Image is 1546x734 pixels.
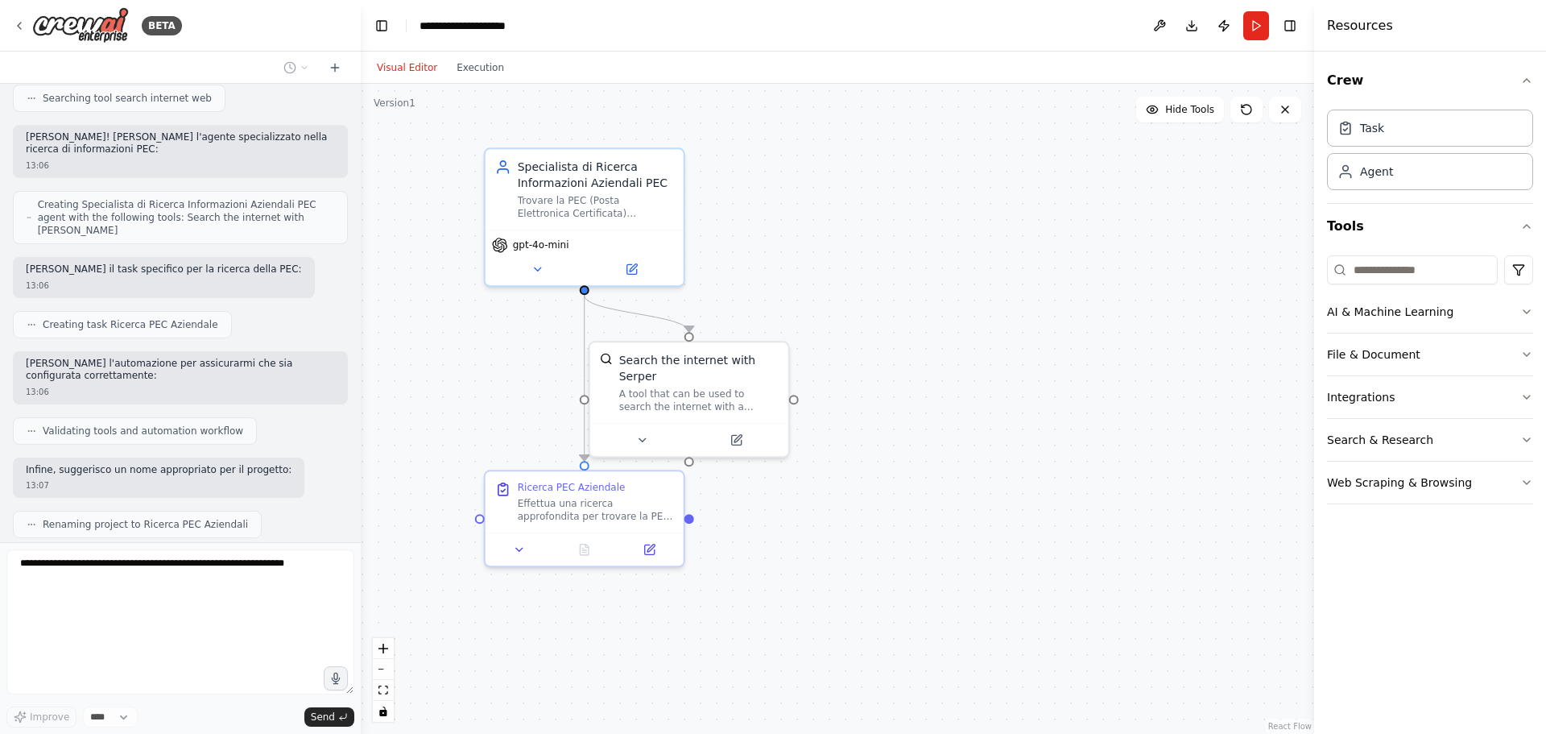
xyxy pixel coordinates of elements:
g: Edge from 0b13c06d-2278-4332-bc4d-62e76d8214f9 to a034b1eb-3b29-4e1a-99b0-55dbad190d3b [577,295,593,461]
p: [PERSON_NAME]! [PERSON_NAME] l'agente specializzato nella ricerca di informazioni PEC: [26,131,335,156]
div: Specialista di Ricerca Informazioni Aziendali PEC [518,159,674,191]
button: Tools [1327,204,1533,249]
div: Ricerca PEC Aziendale [518,481,626,494]
p: [PERSON_NAME] il task specifico per la ricerca della PEC: [26,263,302,276]
div: SerperDevToolSearch the internet with SerperA tool that can be used to search the internet with a... [589,341,790,458]
span: Improve [30,711,69,724]
button: Hide right sidebar [1279,15,1301,37]
button: Hide Tools [1136,97,1224,122]
button: AI & Machine Learning [1327,291,1533,333]
div: Ricerca PEC AziendaleEffettua una ricerca approfondita per trovare la PEC (Posta Elettronica Cert... [484,470,685,567]
button: Switch to previous chat [277,58,316,77]
img: SerperDevTool [600,352,613,365]
div: 13:06 [26,386,335,398]
g: Edge from 0b13c06d-2278-4332-bc4d-62e76d8214f9 to cc3f61f0-bc8a-4857-8713-033cd6d4000a [577,295,697,332]
button: Open in side panel [622,540,677,559]
a: React Flow attribution [1268,722,1312,731]
button: Click to speak your automation idea [324,666,348,690]
button: Visual Editor [367,58,447,77]
span: Creating Specialista di Ricerca Informazioni Aziendali PEC agent with the following tools: Search... [38,198,334,237]
span: Hide Tools [1165,103,1214,116]
button: Integrations [1327,376,1533,418]
span: Creating task Ricerca PEC Aziendale [43,318,218,331]
div: Search the internet with Serper [619,352,779,384]
h4: Resources [1327,16,1393,35]
div: Crew [1327,103,1533,203]
img: Logo [32,7,129,44]
div: BETA [142,16,182,35]
button: Send [304,707,354,727]
div: Task [1360,120,1384,136]
div: 13:06 [26,160,335,172]
button: File & Document [1327,334,1533,375]
span: Send [311,711,335,724]
div: React Flow controls [373,638,394,722]
div: 13:06 [26,280,302,292]
button: Start a new chat [322,58,348,77]
button: Improve [6,707,76,728]
div: Tools [1327,249,1533,517]
div: Specialista di Ricerca Informazioni Aziendali PECTrovare la PEC (Posta Elettronica Certificata) a... [484,147,685,287]
button: Open in side panel [691,430,782,450]
div: Trovare la PEC (Posta Elettronica Certificata) associata alla ragione sociale {company_name}, uti... [518,194,674,220]
nav: breadcrumb [420,18,528,34]
button: Crew [1327,58,1533,103]
button: zoom in [373,638,394,659]
button: toggle interactivity [373,701,394,722]
div: 13:07 [26,479,291,491]
p: [PERSON_NAME] l'automazione per assicurarmi che sia configurata correttamente: [26,358,335,383]
div: Agent [1360,164,1393,180]
span: Renaming project to Ricerca PEC Aziendali [43,518,248,531]
div: A tool that can be used to search the internet with a search_query. Supports different search typ... [619,388,779,413]
button: Execution [447,58,514,77]
button: Open in side panel [586,259,677,279]
span: Searching tool search internet web [43,92,212,105]
span: Validating tools and automation workflow [43,425,243,437]
button: Search & Research [1327,419,1533,461]
span: gpt-4o-mini [513,238,569,251]
button: Hide left sidebar [370,15,393,37]
div: Version 1 [374,97,415,110]
p: Infine, suggerisco un nome appropriato per il progetto: [26,464,291,477]
button: zoom out [373,659,394,680]
button: No output available [550,540,618,559]
button: Web Scraping & Browsing [1327,462,1533,504]
div: Effettua una ricerca approfondita per trovare la PEC (Posta Elettronica Certificata) [PERSON_NAME... [518,497,674,523]
button: fit view [373,680,394,701]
